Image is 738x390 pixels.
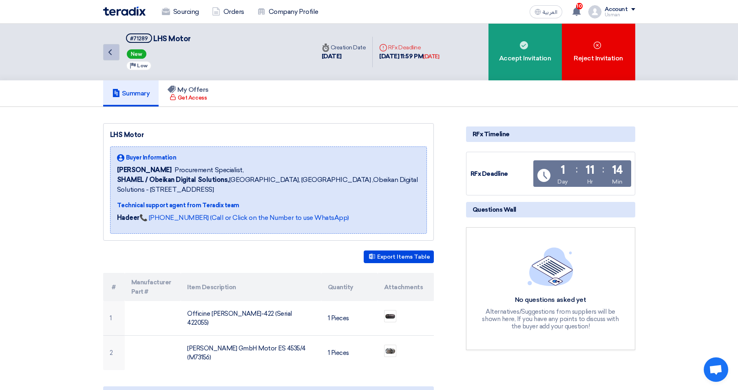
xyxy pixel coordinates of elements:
[170,94,207,102] div: Get Access
[181,273,321,301] th: Item Description
[117,214,139,222] strong: Hadeer
[605,6,628,13] div: Account
[251,3,325,21] a: Company Profile
[159,80,218,106] a: My Offers Get Access
[137,63,148,69] span: Low
[364,250,434,263] button: Export Items Table
[379,43,439,52] div: RFx Deadline
[127,49,146,59] span: New
[488,24,562,80] div: Accept Invitation
[168,86,209,94] h5: My Offers
[110,130,427,140] div: LHS Motor
[175,165,243,175] span: Procurement Specialist,
[139,214,349,222] a: 📞 [PHONE_NUMBER] (Call or Click on the Number to use WhatsApp)
[384,348,396,355] img: image__1756205852018.png
[543,9,557,15] span: العربية
[423,53,439,61] div: [DATE]
[471,169,532,179] div: RFx Deadline
[576,162,578,177] div: :
[117,165,172,175] span: [PERSON_NAME]
[130,36,148,41] div: #71289
[704,357,728,382] div: Open chat
[321,301,378,336] td: 1 Pieces
[103,336,125,370] td: 2
[612,177,623,186] div: Min
[586,164,594,176] div: 11
[602,162,604,177] div: :
[322,43,366,52] div: Creation Date
[155,3,205,21] a: Sourcing
[112,89,150,97] h5: Summary
[605,13,635,17] div: Usman
[562,24,635,80] div: Reject Invitation
[481,296,620,304] div: No questions asked yet
[612,164,623,176] div: 14
[321,336,378,370] td: 1 Pieces
[205,3,251,21] a: Orders
[528,247,573,286] img: empty_state_list.svg
[588,5,601,18] img: profile_test.png
[103,80,159,106] a: Summary
[379,52,439,61] div: [DATE] 11:59 PM
[530,5,562,18] button: العربية
[322,52,366,61] div: [DATE]
[103,273,125,301] th: #
[126,153,177,162] span: Buyer Information
[587,177,593,186] div: Hr
[378,273,434,301] th: Attachments
[126,33,191,44] h5: LHS Motor
[384,313,396,319] img: image__1756205844435.png
[117,201,420,210] div: Technical support agent from Teradix team
[125,273,181,301] th: Manufacturer Part #
[481,308,620,330] div: Alternatives/Suggestions from suppliers will be shown here, If you have any points to discuss wit...
[153,34,191,43] span: LHS Motor
[117,175,420,195] span: [GEOGRAPHIC_DATA], [GEOGRAPHIC_DATA] ,Obeikan Digital Solutions - [STREET_ADDRESS]
[103,301,125,336] td: 1
[557,177,568,186] div: Day
[181,301,321,336] td: Officine [PERSON_NAME]-422 (Serial 422055)
[117,176,229,184] b: SHAMEL / Obeikan Digital Solutions,
[576,3,583,9] span: 10
[466,126,635,142] div: RFx Timeline
[473,205,516,214] span: Questions Wall
[181,336,321,370] td: [PERSON_NAME] GmbH Motor ES 4535/4 (M73156)
[561,164,565,176] div: 1
[321,273,378,301] th: Quantity
[103,7,146,16] img: Teradix logo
